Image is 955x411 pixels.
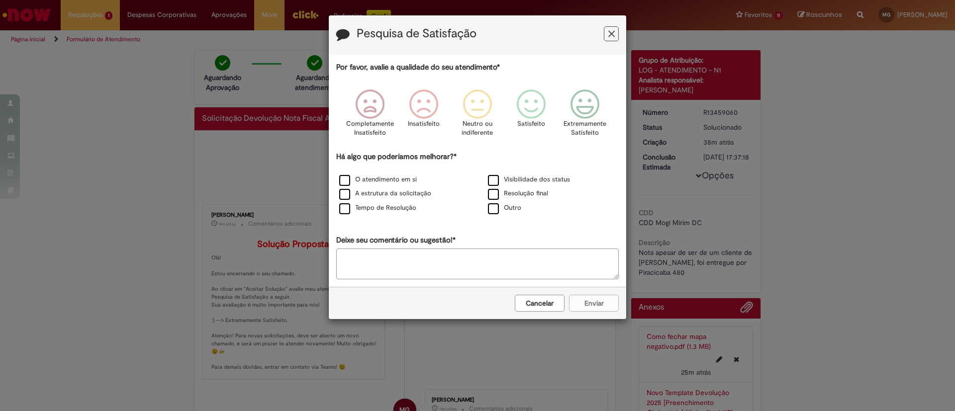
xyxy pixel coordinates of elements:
[517,119,545,129] p: Satisfeito
[339,203,416,213] label: Tempo de Resolução
[564,119,606,138] p: Extremamente Satisfeito
[339,189,431,198] label: A estrutura da solicitação
[398,82,449,150] div: Insatisfeito
[344,82,395,150] div: Completamente Insatisfeito
[506,82,557,150] div: Satisfeito
[357,27,477,40] label: Pesquisa de Satisfação
[488,203,521,213] label: Outro
[336,152,619,216] div: Há algo que poderíamos melhorar?*
[339,175,417,184] label: O atendimento em si
[560,82,610,150] div: Extremamente Satisfeito
[515,295,565,312] button: Cancelar
[488,189,548,198] label: Resolução final
[408,119,440,129] p: Insatisfeito
[336,62,500,73] label: Por favor, avalie a qualidade do seu atendimento*
[488,175,570,184] label: Visibilidade dos status
[460,119,495,138] p: Neutro ou indiferente
[346,119,394,138] p: Completamente Insatisfeito
[336,235,456,246] label: Deixe seu comentário ou sugestão!*
[452,82,503,150] div: Neutro ou indiferente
